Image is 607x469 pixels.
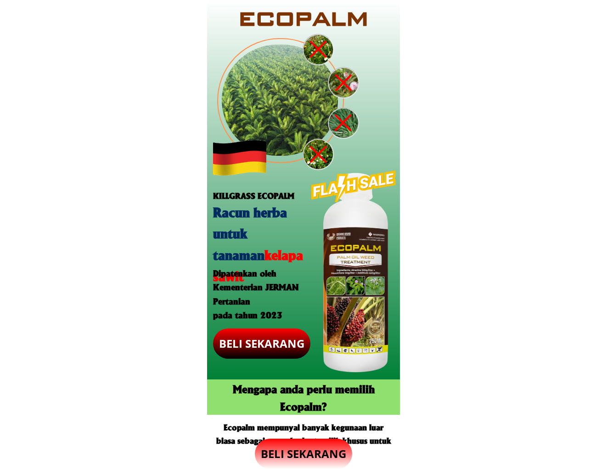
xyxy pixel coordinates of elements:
h3: Ecopalm mempunyai banyak kegunaan luar biasa sebagai racun herba terpilih khusus untuk pokok kela... [216,420,392,460]
h3: Dipatenkan oleh Kementerian JERMAN Pertanian pada tahun 2023 [213,266,305,322]
h2: Mengapa anda perlu memilih Ecopalm? [213,379,394,415]
h2: Racun herba untuk tanaman [213,201,310,286]
p: BELI SEKARANG [213,328,311,359]
h3: KILLGRASS ECOPALM [213,189,305,202]
p: BELI SEKARANG [255,439,352,469]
